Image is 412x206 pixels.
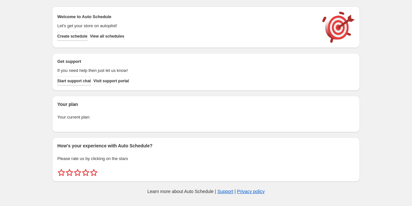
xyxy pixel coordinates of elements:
[57,14,316,20] h2: Welcome to Auto Schedule
[147,188,265,195] p: Learn more about Auto Schedule | |
[57,58,316,65] h2: Get support
[57,78,91,84] span: Start support chat
[57,143,355,149] h2: How's your experience with Auto Schedule?
[93,76,129,86] a: Visit support portal
[90,32,124,41] button: View all schedules
[57,101,355,108] h2: Your plan
[57,114,355,120] p: Your current plan:
[217,189,233,194] a: Support
[57,155,355,162] p: Please rate us by clicking on the stars
[90,34,124,39] span: View all schedules
[93,78,129,84] span: Visit support portal
[57,32,87,41] button: Create schedule
[237,189,265,194] a: Privacy policy
[57,76,91,86] a: Start support chat
[57,34,87,39] span: Create schedule
[57,23,316,29] p: Let's get your store on autopilot!
[57,67,316,74] p: If you need help then just let us know!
